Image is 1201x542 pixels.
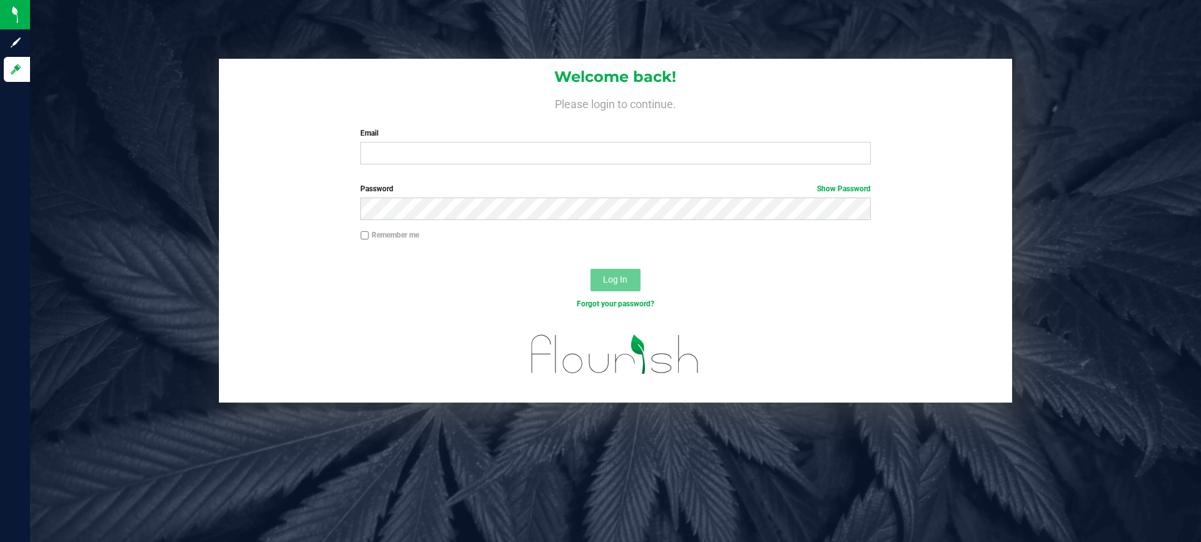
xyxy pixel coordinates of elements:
[360,231,369,240] input: Remember me
[360,229,419,241] label: Remember me
[219,95,1012,110] h4: Please login to continue.
[603,274,627,284] span: Log In
[219,69,1012,85] h1: Welcome back!
[516,323,714,386] img: flourish_logo.svg
[360,184,393,193] span: Password
[9,63,22,76] inline-svg: Log in
[9,36,22,49] inline-svg: Sign up
[577,299,654,308] a: Forgot your password?
[360,128,870,139] label: Email
[590,269,641,291] button: Log In
[817,184,871,193] a: Show Password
